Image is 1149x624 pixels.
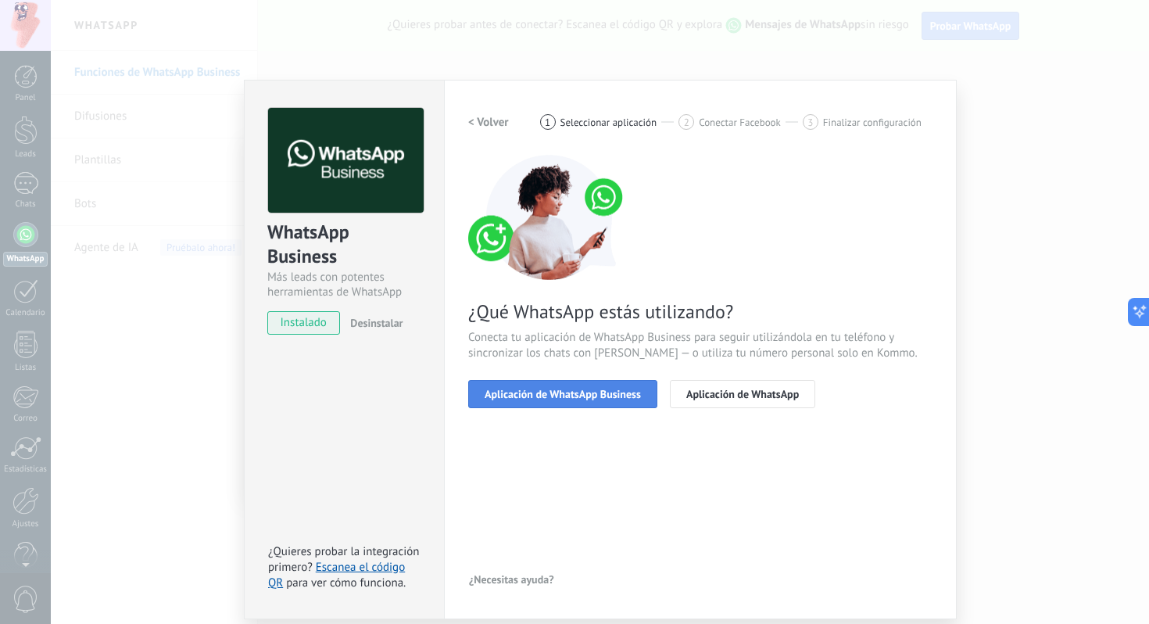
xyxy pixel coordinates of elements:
[468,299,932,324] span: ¿Qué WhatsApp estás utilizando?
[485,389,641,400] span: Aplicación de WhatsApp Business
[468,380,657,408] button: Aplicación de WhatsApp Business
[807,116,813,129] span: 3
[268,560,405,590] a: Escanea el código QR
[545,116,550,129] span: 1
[350,316,403,330] span: Desinstalar
[670,380,815,408] button: Aplicación de WhatsApp
[699,117,781,128] span: Conectar Facebook
[560,117,657,128] span: Seleccionar aplicación
[468,108,509,136] button: < Volver
[268,108,424,213] img: logo_main.png
[267,270,421,299] div: Más leads con potentes herramientas de WhatsApp
[468,115,509,130] h2: < Volver
[268,311,339,335] span: instalado
[684,116,689,129] span: 2
[344,311,403,335] button: Desinstalar
[468,155,632,280] img: connect number
[686,389,799,400] span: Aplicación de WhatsApp
[468,330,932,361] span: Conecta tu aplicación de WhatsApp Business para seguir utilizándola en tu teléfono y sincronizar ...
[468,568,555,591] button: ¿Necesitas ayuda?
[286,576,406,590] span: para ver cómo funciona.
[267,220,421,270] div: WhatsApp Business
[268,544,420,575] span: ¿Quieres probar la integración primero?
[469,574,554,585] span: ¿Necesitas ayuda?
[823,117,922,128] span: Finalizar configuración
